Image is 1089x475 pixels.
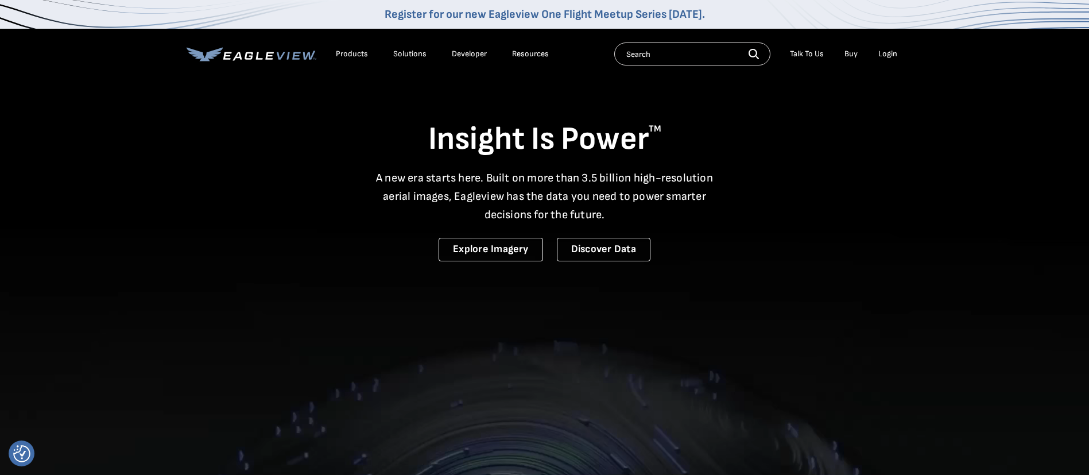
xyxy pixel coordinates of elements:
img: Revisit consent button [13,445,30,462]
h1: Insight Is Power [187,119,903,160]
button: Consent Preferences [13,445,30,462]
div: Resources [512,49,549,59]
input: Search [614,43,770,65]
sup: TM [649,123,661,134]
div: Solutions [393,49,427,59]
a: Buy [844,49,858,59]
a: Discover Data [557,238,650,261]
div: Products [336,49,368,59]
p: A new era starts here. Built on more than 3.5 billion high-resolution aerial images, Eagleview ha... [369,169,720,224]
div: Login [878,49,897,59]
a: Developer [452,49,487,59]
a: Explore Imagery [439,238,543,261]
div: Talk To Us [790,49,824,59]
a: Register for our new Eagleview One Flight Meetup Series [DATE]. [385,7,705,21]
